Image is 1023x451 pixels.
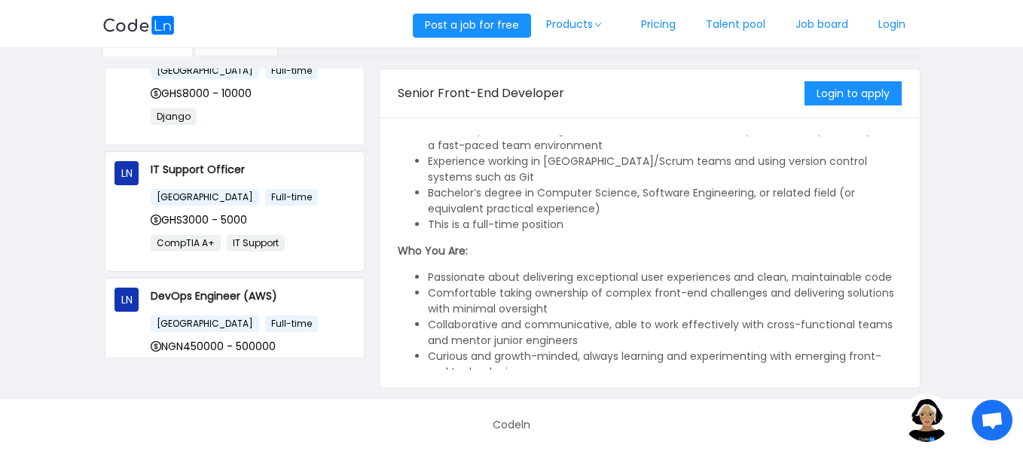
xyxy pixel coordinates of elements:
li: Excellent problem-solving skills, attention to detail, and ability to work independently or in a ... [428,122,902,154]
span: NGN450000 - 500000 [151,339,276,354]
li: Bachelor’s degree in Computer Science, Software Engineering, or related field (or equivalent prac... [428,185,902,217]
span: IT Support [227,235,285,251]
li: Comfortable taking ownership of complex front-end challenges and delivering solutions with minima... [428,285,902,317]
span: [GEOGRAPHIC_DATA] [151,315,259,332]
a: Post a job for free [413,17,531,32]
img: ground.ddcf5dcf.png [902,394,951,442]
li: Curious and growth-minded, always learning and experimenting with emerging front-end technologies [428,349,902,380]
span: CompTIA A+ [151,235,221,251]
span: GHS3000 - 5000 [151,212,247,227]
i: icon: dollar [151,215,161,225]
strong: Who You Are: [398,243,468,258]
button: Post a job for free [413,14,531,38]
span: Full-time [265,315,318,332]
i: icon: dollar [151,88,161,99]
li: Collaborative and communicative, able to work effectively with cross-functional teams and mentor ... [428,317,902,349]
li: This is a full-time position [428,217,902,233]
li: Experience working in [GEOGRAPHIC_DATA]/Scrum teams and using version control systems such as Git [428,154,902,185]
p: DevOps Engineer (AWS) [151,288,354,304]
div: Open chat [972,400,1012,440]
span: GHS8000 - 10000 [151,86,252,101]
span: Django [151,108,197,125]
span: LN [121,161,133,185]
i: icon: down [594,21,603,29]
span: [GEOGRAPHIC_DATA] [151,62,259,79]
li: Passionate about delivering exceptional user experiences and clean, maintainable code [428,270,902,285]
span: [GEOGRAPHIC_DATA] [151,189,259,206]
p: IT Support Officer [151,161,354,178]
img: logobg.f302741d.svg [102,16,175,35]
i: icon: dollar [151,341,161,352]
span: Full-time [265,189,318,206]
button: Login to apply [805,81,902,105]
span: LN [121,288,133,312]
span: Senior Front-End Developer [398,84,564,102]
span: Full-time [265,62,318,79]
